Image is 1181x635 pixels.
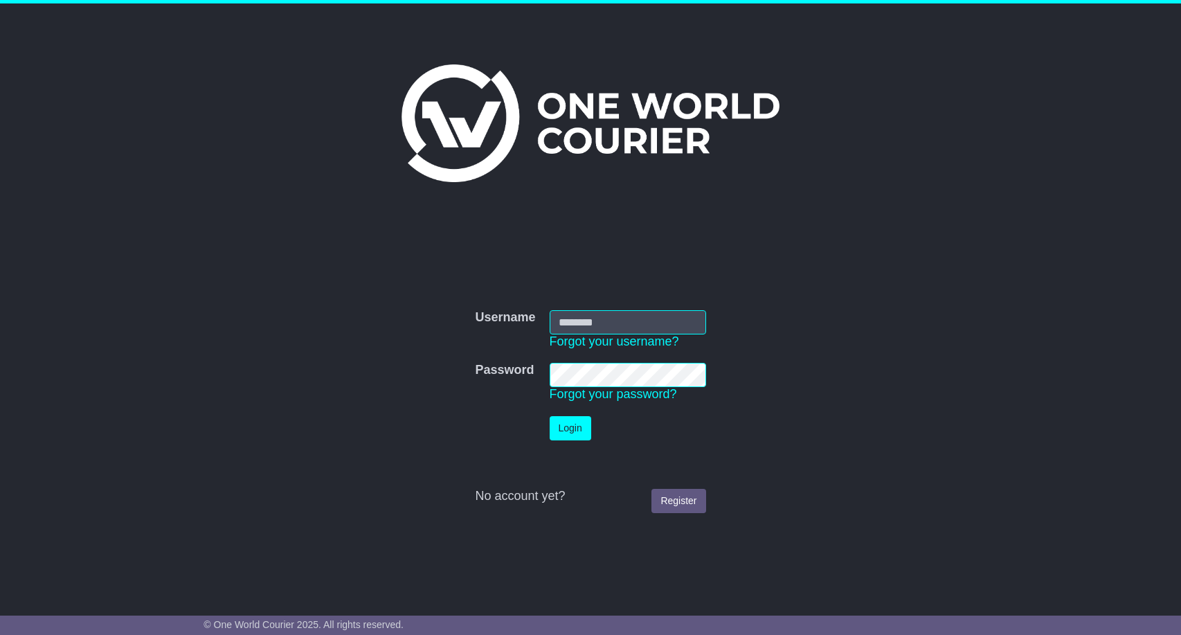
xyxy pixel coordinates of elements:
span: © One World Courier 2025. All rights reserved. [204,619,404,630]
label: Username [475,310,535,325]
img: One World [402,64,779,182]
a: Forgot your password? [550,387,677,401]
button: Login [550,416,591,440]
a: Forgot your username? [550,334,679,348]
label: Password [475,363,534,378]
a: Register [651,489,705,513]
div: No account yet? [475,489,705,504]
